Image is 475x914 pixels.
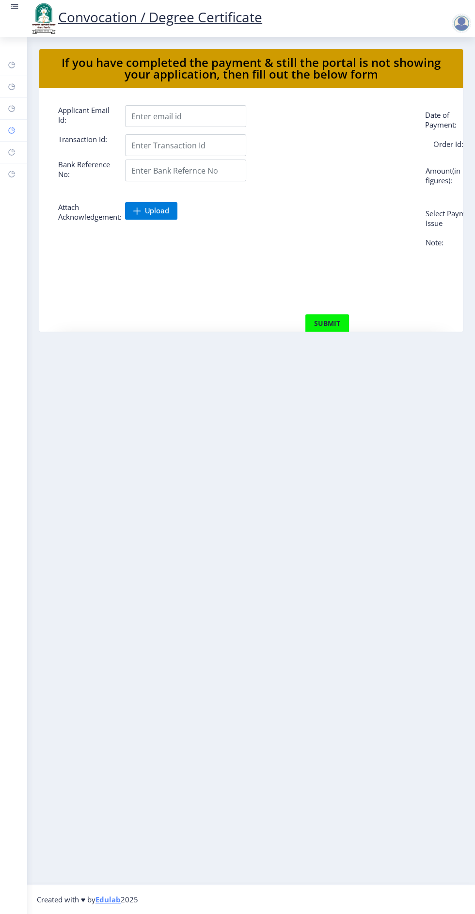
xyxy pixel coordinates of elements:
label: Applicant Email Id: [51,105,118,125]
nb-card-header: If you have completed the payment & still the portal is not showing your application, then fill o... [39,49,463,88]
input: Enter Bank Refernce No [125,160,246,181]
a: Edulab [95,895,121,904]
input: Enter Transaction Id [125,134,246,156]
label: Transaction Id: [51,134,118,152]
label: Bank Reference No: [51,160,118,179]
a: Convocation / Degree Certificate [29,8,262,26]
button: submit [305,314,349,333]
img: logo [29,2,58,35]
span: Created with ♥ by 2025 [37,895,138,904]
span: Upload [145,206,169,216]
input: Enter email id [125,105,246,127]
label: Attach Acknowledgement: [51,202,118,222]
